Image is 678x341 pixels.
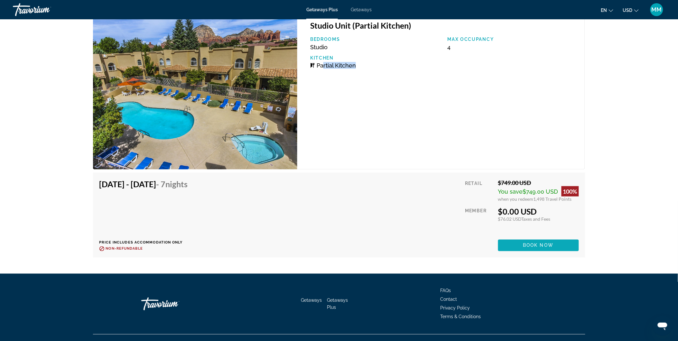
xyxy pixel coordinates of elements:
div: Retail [465,179,493,202]
div: $76.02 USD [498,217,579,222]
span: Taxes and Fees [522,217,551,222]
span: Non-refundable [106,247,143,251]
h4: [DATE] - [DATE] [99,179,188,189]
div: $0.00 USD [498,207,579,217]
span: Studio [310,44,328,51]
a: Travorium [13,1,77,18]
span: 4 [448,44,451,51]
span: Nights [166,179,188,189]
p: Max Occupancy [448,37,579,42]
a: FAQs [441,288,451,293]
button: Change language [601,5,613,15]
a: Getaways [301,298,322,303]
p: Bedrooms [310,37,441,42]
span: en [601,8,607,13]
a: Contact [441,297,457,302]
span: MM [652,6,662,13]
iframe: Button to launch messaging window [652,315,673,336]
div: Member [465,207,493,235]
a: Getaways Plus [306,7,338,12]
a: Privacy Policy [441,306,470,311]
a: Travorium [141,294,206,314]
span: Book now [523,243,554,248]
div: 100% [562,186,579,197]
img: 3659O01X.jpg [93,14,298,170]
h3: Studio Unit (Partial Kitchen) [310,21,578,30]
div: $749.00 USD [498,179,579,186]
span: USD [623,8,633,13]
span: 1,498 Travel Points [534,197,572,202]
p: Price includes accommodation only [99,241,193,245]
span: Partial Kitchen [317,62,356,69]
a: Terms & Conditions [441,314,481,319]
span: when you redeem [498,197,534,202]
button: User Menu [648,3,665,16]
span: - 7 [156,179,188,189]
a: Getaways [351,7,372,12]
span: $749.00 USD [523,188,558,195]
a: Getaways Plus [327,298,348,310]
p: Kitchen [310,55,441,60]
button: Book now [498,240,579,251]
span: You save [498,188,523,195]
button: Change currency [623,5,639,15]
